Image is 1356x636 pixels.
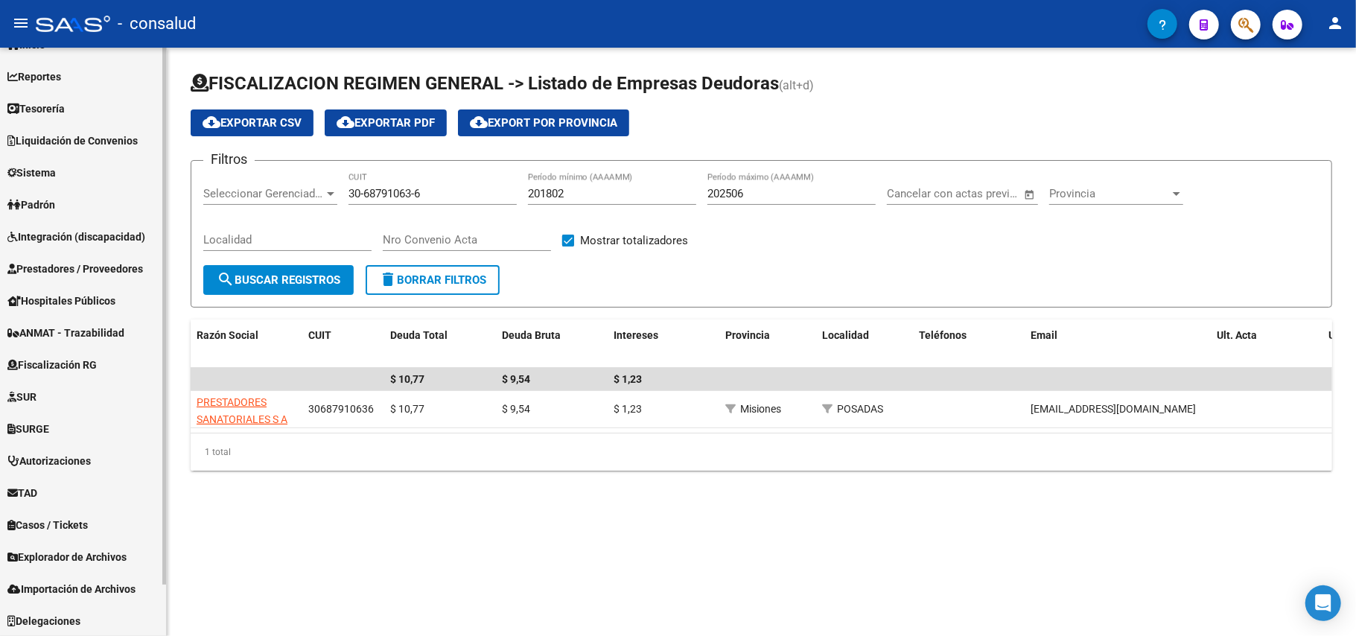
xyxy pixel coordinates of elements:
span: Explorador de Archivos [7,549,127,565]
mat-icon: cloud_download [470,113,488,131]
span: Localidad [822,329,869,341]
span: Sistema [7,165,56,181]
button: Export por Provincia [458,109,629,136]
mat-icon: search [217,270,235,288]
span: Ult. Acta [1217,329,1257,341]
span: Intereses [614,329,658,341]
span: $ 1,23 [614,373,642,385]
span: Misiones [740,403,781,415]
span: $ 10,77 [390,373,424,385]
datatable-header-cell: Deuda Total [384,319,496,369]
span: Borrar Filtros [379,273,486,287]
span: Exportar CSV [203,116,302,130]
span: Exportar PDF [337,116,435,130]
span: Provincia [1049,187,1170,200]
datatable-header-cell: CUIT [302,319,384,369]
span: Casos / Tickets [7,517,88,533]
span: Prestadores / Proveedores [7,261,143,277]
span: Teléfonos [919,329,967,341]
span: Deuda Total [390,329,448,341]
mat-icon: cloud_download [203,113,220,131]
span: Buscar Registros [217,273,340,287]
span: $ 9,54 [502,373,530,385]
span: $ 10,77 [390,403,424,415]
span: Importación de Archivos [7,581,136,597]
span: Integración (discapacidad) [7,229,145,245]
span: Provincia [725,329,770,341]
span: FISCALIZACION REGIMEN GENERAL -> Listado de Empresas Deudoras [191,73,779,94]
span: 30687910636 [308,403,374,415]
span: Export por Provincia [470,116,617,130]
div: 1 total [191,433,1332,471]
div: Open Intercom Messenger [1305,585,1341,621]
button: Buscar Registros [203,265,354,295]
datatable-header-cell: Email [1025,319,1211,369]
span: Razón Social [197,329,258,341]
span: Hospitales Públicos [7,293,115,309]
span: TAD [7,485,37,501]
span: Tesorería [7,101,65,117]
button: Open calendar [1021,186,1038,203]
span: $ 1,23 [614,403,642,415]
span: Mostrar totalizadores [580,232,688,249]
span: $ 9,54 [502,403,530,415]
span: PRESTADORES SANATORIALES S A [197,396,287,425]
span: Delegaciones [7,613,80,629]
span: Seleccionar Gerenciador [203,187,324,200]
h3: Filtros [203,149,255,170]
datatable-header-cell: Razón Social [191,319,302,369]
span: SUR [7,389,36,405]
datatable-header-cell: Deuda Bruta [496,319,608,369]
mat-icon: cloud_download [337,113,354,131]
datatable-header-cell: Provincia [719,319,816,369]
button: Exportar PDF [325,109,447,136]
span: (alt+d) [779,78,814,92]
span: [EMAIL_ADDRESS][DOMAIN_NAME] [1031,403,1196,415]
span: Deuda Bruta [502,329,561,341]
span: Reportes [7,69,61,85]
span: Padrón [7,197,55,213]
mat-icon: menu [12,14,30,32]
datatable-header-cell: Teléfonos [913,319,1025,369]
span: SURGE [7,421,49,437]
span: - consalud [118,7,196,40]
span: Liquidación de Convenios [7,133,138,149]
span: Autorizaciones [7,453,91,469]
datatable-header-cell: Ult. Acta [1211,319,1322,369]
span: CUIT [308,329,331,341]
span: Fiscalización RG [7,357,97,373]
mat-icon: delete [379,270,397,288]
datatable-header-cell: Intereses [608,319,719,369]
mat-icon: person [1326,14,1344,32]
button: Borrar Filtros [366,265,500,295]
button: Exportar CSV [191,109,313,136]
datatable-header-cell: Localidad [816,319,913,369]
span: ANMAT - Trazabilidad [7,325,124,341]
span: POSADAS [837,403,883,415]
span: Email [1031,329,1057,341]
